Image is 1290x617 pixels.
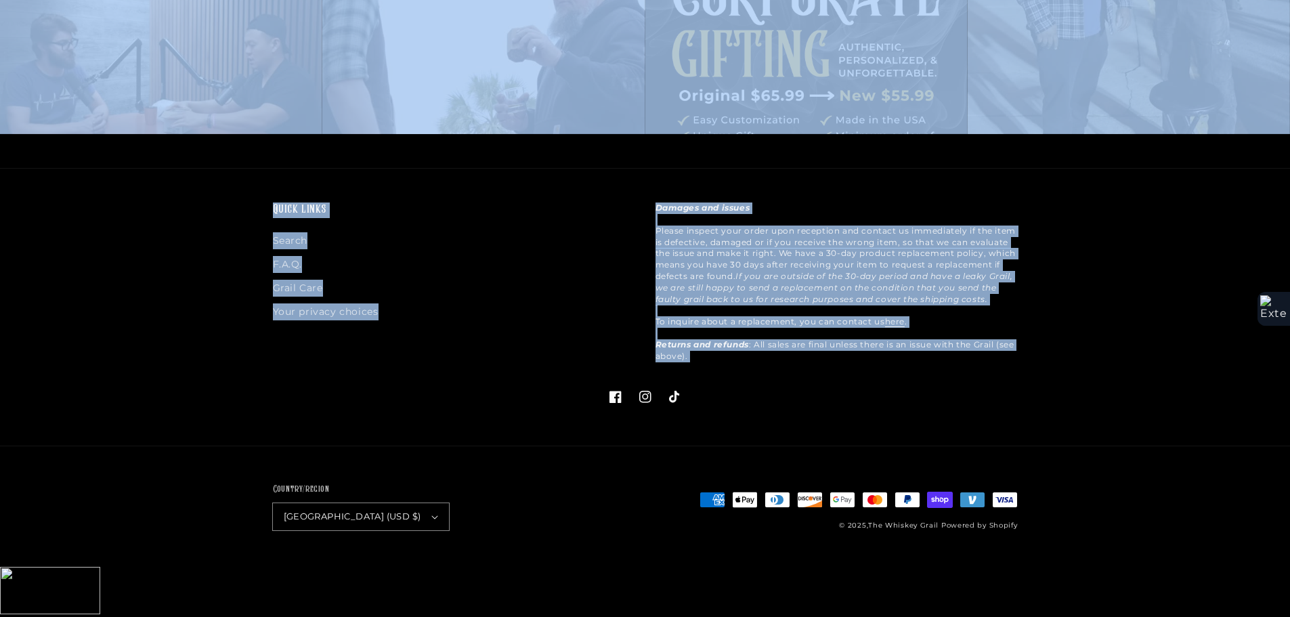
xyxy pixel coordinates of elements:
[273,253,303,276] a: F.A.Q.
[655,203,1018,362] p: Please inspect your order upon reception and contact us immediately if the item is defective, dam...
[655,339,749,349] strong: Returns and refunds
[655,203,750,213] strong: Damages and issues
[885,316,905,326] a: here
[273,232,308,253] a: Search
[273,203,635,218] h2: Quick links
[273,276,323,300] a: Grail Care
[273,503,449,530] button: [GEOGRAPHIC_DATA] (USD $)
[273,300,379,324] a: Your privacy choices
[655,271,1013,304] em: If you are outside of the 30-day period and have a leaky Grail, we are still happy to send a repl...
[273,483,449,496] h2: Country/region
[1260,295,1287,322] img: Extension Icon
[839,521,939,530] small: © 2025,
[868,521,939,530] a: The Whiskey Grail
[941,521,1018,530] a: Powered by Shopify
